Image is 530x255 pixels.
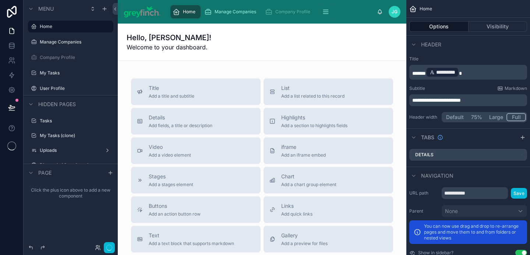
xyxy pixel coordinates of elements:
[149,182,193,188] span: Add a stages element
[40,133,112,139] label: My Tasks (clone)
[409,65,527,80] div: scrollable content
[409,56,527,62] label: Title
[127,32,211,43] h1: Hello, [PERSON_NAME]!
[40,70,112,76] label: My Tasks
[40,55,112,60] label: Company Profile
[443,113,467,121] button: Default
[442,205,527,217] button: None
[281,232,328,239] span: Gallery
[167,4,377,20] div: scrollable content
[275,9,310,15] span: Company Profile
[467,113,486,121] button: 75%
[264,78,393,105] button: ListAdd a list related to this record
[149,114,212,121] span: Details
[281,93,344,99] span: Add a list related to this record
[424,223,523,241] p: You can now use drag and drop to re-arrange pages and move them to and from folders or nested views
[281,114,347,121] span: Highlights
[215,9,256,15] span: Manage Companies
[131,108,261,135] button: DetailsAdd fields, a title or description
[281,123,347,129] span: Add a section to highlights fields
[149,173,193,180] span: Stages
[40,24,109,29] label: Home
[38,169,52,177] span: Page
[40,118,112,124] label: Tasks
[421,41,441,48] span: Header
[281,211,312,217] span: Add quick links
[409,85,425,91] label: Subtitle
[415,152,434,158] label: Details
[131,167,261,193] button: StagesAdd a stages element
[131,196,261,223] button: ButtonsAdd an action button row
[264,226,393,252] button: GalleryAdd a preview for files
[264,167,393,193] button: ChartAdd a chart group element
[124,6,161,18] img: App logo
[40,39,112,45] label: Manage Companies
[38,101,76,108] span: Hidden pages
[40,147,102,153] label: Uploads
[149,93,194,99] span: Add a title and subtitle
[281,241,328,247] span: Add a preview for files
[170,5,201,18] a: Home
[264,137,393,164] button: iframeAdd an iframe embed
[409,21,469,32] button: Options
[38,5,54,13] span: Menu
[469,21,527,32] button: Visibility
[131,226,261,252] button: TextAdd a text block that supports markdown
[409,190,439,196] label: URL path
[149,143,191,151] span: Video
[281,84,344,92] span: List
[24,181,118,205] div: scrollable content
[40,85,112,91] label: User Profile
[392,9,397,15] span: JG
[127,43,211,52] span: Welcome to your dashboard.
[264,196,393,223] button: LinksAdd quick links
[40,162,112,168] label: Diagnosis / Questionnaire
[281,173,336,180] span: Chart
[149,211,201,217] span: Add an action button row
[421,134,434,141] span: Tabs
[497,85,527,91] a: Markdown
[131,78,261,105] button: TitleAdd a title and subtitle
[149,152,191,158] span: Add a video element
[420,6,432,12] span: Home
[281,182,336,188] span: Add a chart group element
[409,94,527,106] div: scrollable content
[506,113,526,121] button: Full
[149,123,212,129] span: Add fields, a title or description
[281,152,326,158] span: Add an iframe embed
[511,188,527,199] button: Save
[149,232,234,239] span: Text
[409,208,439,214] label: Parent
[281,143,326,151] span: iframe
[445,207,458,215] span: None
[183,9,195,15] span: Home
[263,5,315,18] a: Company Profile
[505,85,527,91] span: Markdown
[421,172,453,179] span: Navigation
[149,202,201,210] span: Buttons
[149,241,234,247] span: Add a text block that supports markdown
[486,113,506,121] button: Large
[24,181,118,205] div: Click the plus icon above to add a new component
[281,202,312,210] span: Links
[131,137,261,164] button: VideoAdd a video element
[409,114,439,120] label: Header width
[202,5,261,18] a: Manage Companies
[264,108,393,135] button: HighlightsAdd a section to highlights fields
[149,84,194,92] span: Title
